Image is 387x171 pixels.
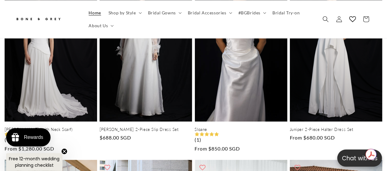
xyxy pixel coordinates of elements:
[9,156,60,168] span: Free 12-month wedding planning checklist
[319,12,332,26] summary: Search
[85,19,116,32] summary: About Us
[61,148,67,154] button: Close teaser
[24,135,43,140] div: Rewards
[15,14,61,24] img: Bone and Grey Bridal
[272,10,300,15] span: Bridal Try-on
[337,150,382,167] button: Open chatbox
[100,127,192,132] a: [PERSON_NAME] 2-Piece Slip Dress Set
[5,127,97,132] a: [PERSON_NAME] (with Neck Scarf)
[105,6,144,19] summary: Shop by Style
[6,153,63,171] div: Free 12-month wedding planning checklistClose teaser
[148,10,176,15] span: Bridal Gowns
[89,10,101,15] span: Home
[144,6,184,19] summary: Bridal Gowns
[337,154,382,163] p: Chat with us
[290,127,382,132] a: Juniper 2-Piece Halter Dress Set
[13,12,79,26] a: Bone and Grey Bridal
[188,10,226,15] span: Bridal Accessories
[89,23,108,28] span: About Us
[108,10,136,15] span: Shop by Style
[235,6,269,19] summary: #BGBrides
[85,6,105,19] a: Home
[269,6,304,19] a: Bridal Try-on
[238,10,260,15] span: #BGBrides
[184,6,235,19] summary: Bridal Accessories
[195,127,287,132] a: Sloane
